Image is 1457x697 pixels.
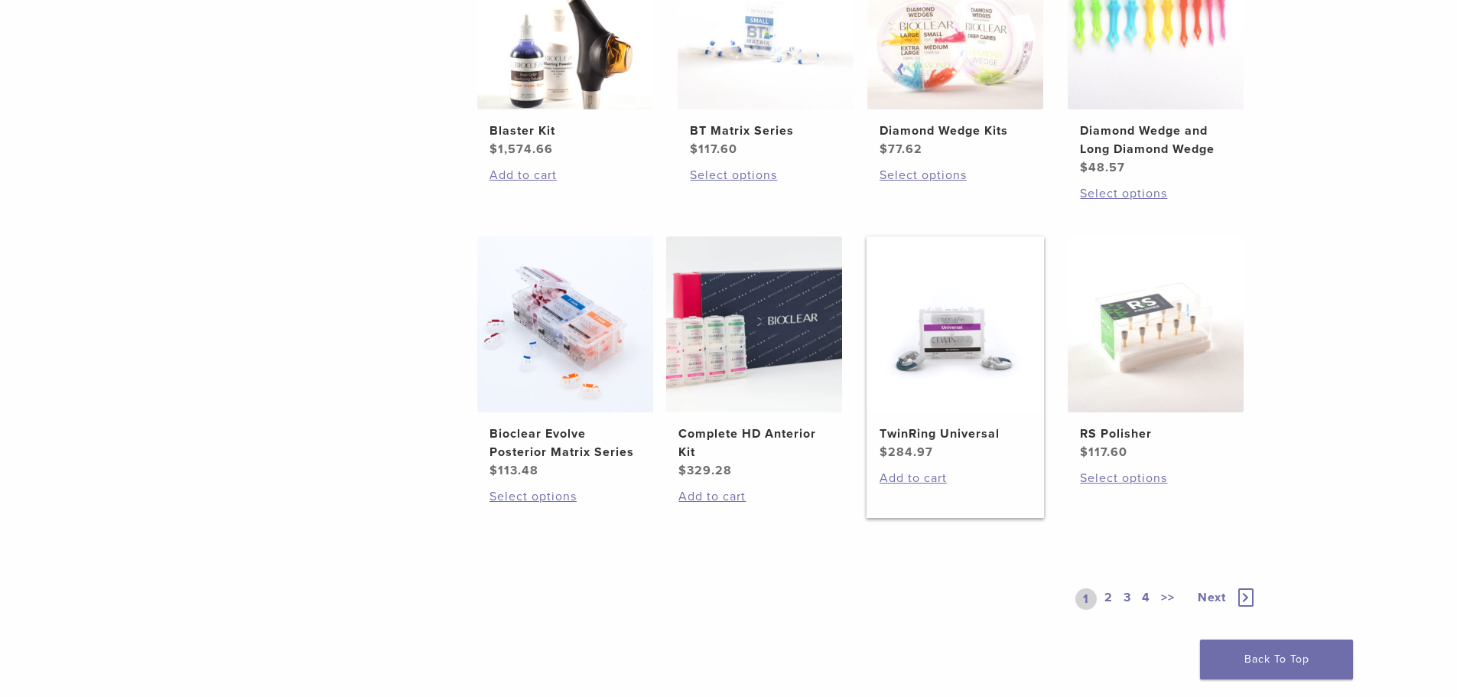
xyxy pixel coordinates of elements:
a: Add to cart: “Blaster Kit” [489,166,641,184]
img: Bioclear Evolve Posterior Matrix Series [477,236,653,412]
bdi: 113.48 [489,463,538,478]
a: Select options for “Diamond Wedge Kits” [880,166,1031,184]
span: $ [690,142,698,157]
h2: BT Matrix Series [690,122,841,140]
bdi: 77.62 [880,142,922,157]
span: $ [489,142,498,157]
span: $ [1080,445,1088,460]
h2: RS Polisher [1080,425,1231,443]
a: Select options for “Diamond Wedge and Long Diamond Wedge” [1080,184,1231,203]
a: Bioclear Evolve Posterior Matrix SeriesBioclear Evolve Posterior Matrix Series $113.48 [476,236,655,480]
h2: Blaster Kit [489,122,641,140]
img: RS Polisher [1068,236,1244,412]
a: Add to cart: “TwinRing Universal” [880,469,1031,487]
a: 4 [1139,588,1153,610]
span: $ [678,463,687,478]
a: 3 [1120,588,1134,610]
img: TwinRing Universal [867,236,1043,412]
h2: TwinRing Universal [880,425,1031,443]
a: Select options for “BT Matrix Series” [690,166,841,184]
a: RS PolisherRS Polisher $117.60 [1067,236,1245,461]
a: Complete HD Anterior KitComplete HD Anterior Kit $329.28 [665,236,844,480]
bdi: 284.97 [880,445,933,460]
a: Select options for “Bioclear Evolve Posterior Matrix Series” [489,487,641,506]
h2: Diamond Wedge Kits [880,122,1031,140]
span: Next [1198,590,1226,605]
img: Complete HD Anterior Kit [666,236,842,412]
a: Back To Top [1200,640,1353,679]
a: Add to cart: “Complete HD Anterior Kit” [678,487,830,506]
span: $ [880,142,888,157]
bdi: 329.28 [678,463,732,478]
bdi: 117.60 [690,142,737,157]
a: >> [1158,588,1178,610]
bdi: 1,574.66 [489,142,553,157]
span: $ [1080,160,1088,175]
a: 2 [1101,588,1116,610]
h2: Complete HD Anterior Kit [678,425,830,461]
bdi: 48.57 [1080,160,1125,175]
h2: Diamond Wedge and Long Diamond Wedge [1080,122,1231,158]
bdi: 117.60 [1080,445,1127,460]
span: $ [880,445,888,460]
h2: Bioclear Evolve Posterior Matrix Series [489,425,641,461]
span: $ [489,463,498,478]
a: Select options for “RS Polisher” [1080,469,1231,487]
a: TwinRing UniversalTwinRing Universal $284.97 [867,236,1045,461]
a: 1 [1075,588,1097,610]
